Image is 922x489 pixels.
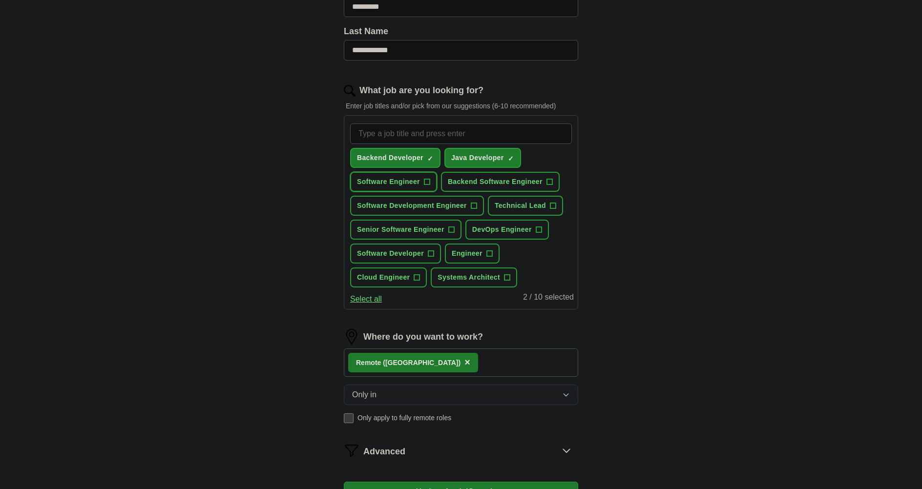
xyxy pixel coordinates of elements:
[441,172,560,192] button: Backend Software Engineer
[427,155,433,163] span: ✓
[344,385,578,405] button: Only in
[357,224,444,235] span: Senior Software Engineer
[350,293,382,305] button: Select all
[344,413,354,423] input: Only apply to fully remote roles
[357,413,451,423] span: Only apply to fully remote roles
[344,443,359,458] img: filter
[464,357,470,367] span: ×
[448,177,543,187] span: Backend Software Engineer
[350,172,437,192] button: Software Engineer
[357,272,410,283] span: Cloud Engineer
[472,224,532,235] span: DevOps Engineer
[344,85,356,97] img: search.png
[357,153,423,163] span: Backend Developer
[350,196,484,216] button: Software Development Engineer
[350,123,572,144] input: Type a job title and press enter
[357,177,420,187] span: Software Engineer
[445,244,500,264] button: Engineer
[464,355,470,370] button: ×
[495,201,546,211] span: Technical Lead
[350,244,441,264] button: Software Developer
[352,389,377,401] span: Only in
[344,25,578,38] label: Last Name
[350,220,461,240] button: Senior Software Engineer
[350,148,440,168] button: Backend Developer✓
[488,196,563,216] button: Technical Lead
[357,248,424,259] span: Software Developer
[359,84,483,97] label: What job are you looking for?
[356,358,461,368] div: Remote ([GEOGRAPHIC_DATA])
[344,101,578,111] p: Enter job titles and/or pick from our suggestions (6-10 recommended)
[363,330,483,344] label: Where do you want to work?
[438,272,500,283] span: Systems Architect
[444,148,521,168] button: Java Developer✓
[451,153,504,163] span: Java Developer
[357,201,467,211] span: Software Development Engineer
[452,248,482,259] span: Engineer
[363,445,405,458] span: Advanced
[465,220,549,240] button: DevOps Engineer
[523,291,574,305] div: 2 / 10 selected
[350,267,427,287] button: Cloud Engineer
[431,267,517,287] button: Systems Architect
[344,329,359,345] img: location.png
[508,155,514,163] span: ✓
